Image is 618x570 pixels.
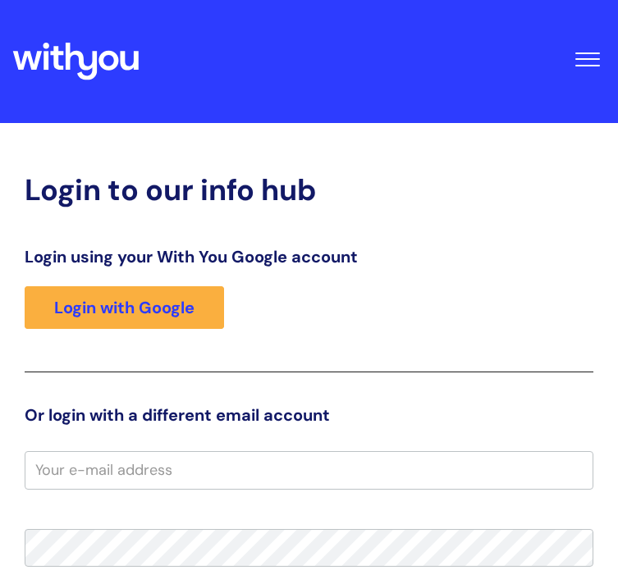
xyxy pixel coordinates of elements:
[25,286,224,329] a: Login with Google
[25,247,593,267] h3: Login using your With You Google account
[25,172,593,207] h2: Login to our info hub
[569,30,606,80] button: Toggle Navigation
[25,451,593,489] input: Your e-mail address
[25,405,593,425] h3: Or login with a different email account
